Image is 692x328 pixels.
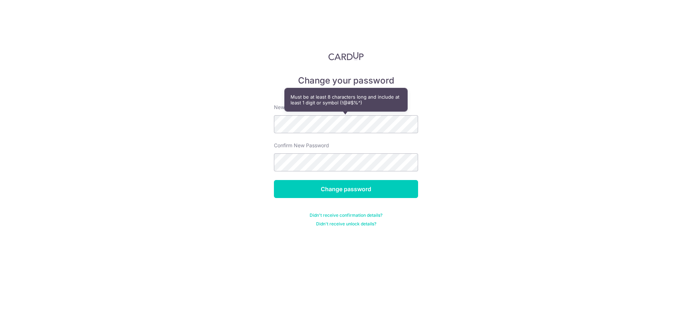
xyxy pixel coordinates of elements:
[316,221,376,227] a: Didn't receive unlock details?
[310,212,382,218] a: Didn't receive confirmation details?
[285,88,407,111] div: Must be at least 8 characters long and include at least 1 digit or symbol (!@#$%^)
[274,75,418,86] h5: Change your password
[274,180,418,198] input: Change password
[274,104,309,111] label: New password
[328,52,364,60] img: CardUp Logo
[274,142,329,149] label: Confirm New Password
